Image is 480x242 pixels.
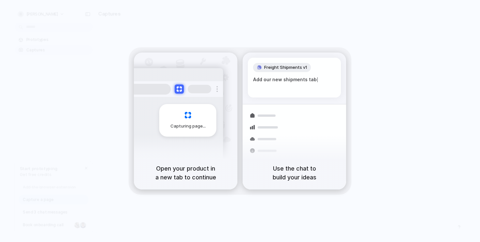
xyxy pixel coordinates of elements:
[170,123,207,129] span: Capturing page
[142,164,230,182] h5: Open your product in a new tab to continue
[264,64,307,71] span: Freight Shipments v1
[250,164,338,182] h5: Use the chat to build your ideas
[253,76,336,83] div: Add our new shipments tab
[317,77,318,82] span: |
